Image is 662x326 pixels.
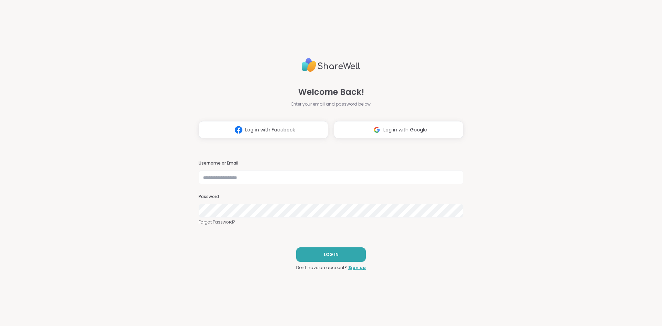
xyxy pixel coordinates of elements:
span: LOG IN [324,251,339,258]
img: ShareWell Logomark [370,124,383,136]
h3: Password [199,194,463,200]
img: ShareWell Logo [302,55,360,75]
button: Log in with Facebook [199,121,328,138]
img: ShareWell Logomark [232,124,245,136]
span: Welcome Back! [298,86,364,98]
button: LOG IN [296,247,366,262]
span: Don't have an account? [296,265,347,271]
span: Enter your email and password below [291,101,371,107]
span: Log in with Google [383,126,427,134]
span: Log in with Facebook [245,126,295,134]
a: Forgot Password? [199,219,463,225]
h3: Username or Email [199,160,463,166]
button: Log in with Google [334,121,463,138]
a: Sign up [348,265,366,271]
